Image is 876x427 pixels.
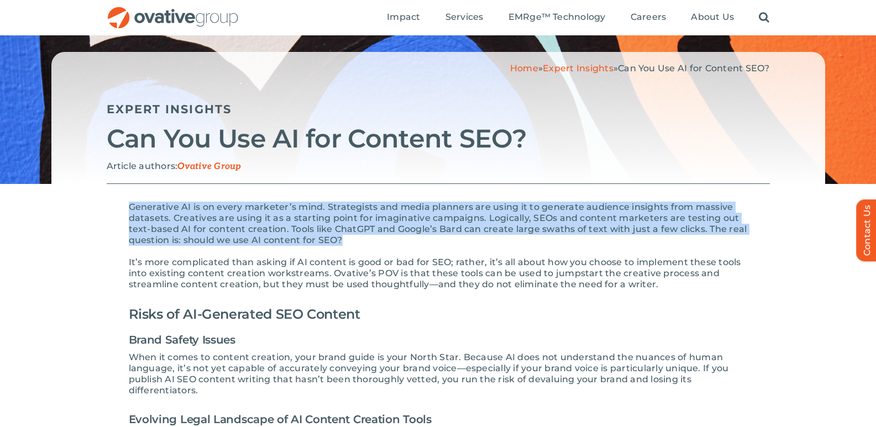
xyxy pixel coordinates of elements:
[508,12,606,23] span: EMRge™ Technology
[387,12,420,23] span: Impact
[177,161,241,172] span: Ovative Group
[691,12,734,23] span: About Us
[508,12,606,24] a: EMRge™ Technology
[510,63,538,73] a: Home
[107,6,239,16] a: OG_Full_horizontal_RGB
[107,161,770,172] p: Article authors:
[445,12,484,23] span: Services
[129,202,748,246] p: Generative AI is on every marketer’s mind. Strategists and media planners are using it to generat...
[107,125,770,152] h2: Can You Use AI for Content SEO?
[631,12,667,23] span: Careers
[510,63,770,73] span: » »
[387,12,420,24] a: Impact
[543,63,613,73] a: Expert Insights
[691,12,734,24] a: About Us
[618,63,769,73] span: Can You Use AI for Content SEO?
[445,12,484,24] a: Services
[759,12,769,24] a: Search
[107,102,232,116] a: Expert Insights
[129,301,748,328] h2: Risks of AI-Generated SEO Content
[129,257,748,290] p: It’s more complicated than asking if AI content is good or bad for SEO; rather, it’s all about ho...
[631,12,667,24] a: Careers
[129,352,748,396] p: When it comes to content creation, your brand guide is your North Star. Because AI does not under...
[129,328,748,352] h3: Brand Safety Issues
